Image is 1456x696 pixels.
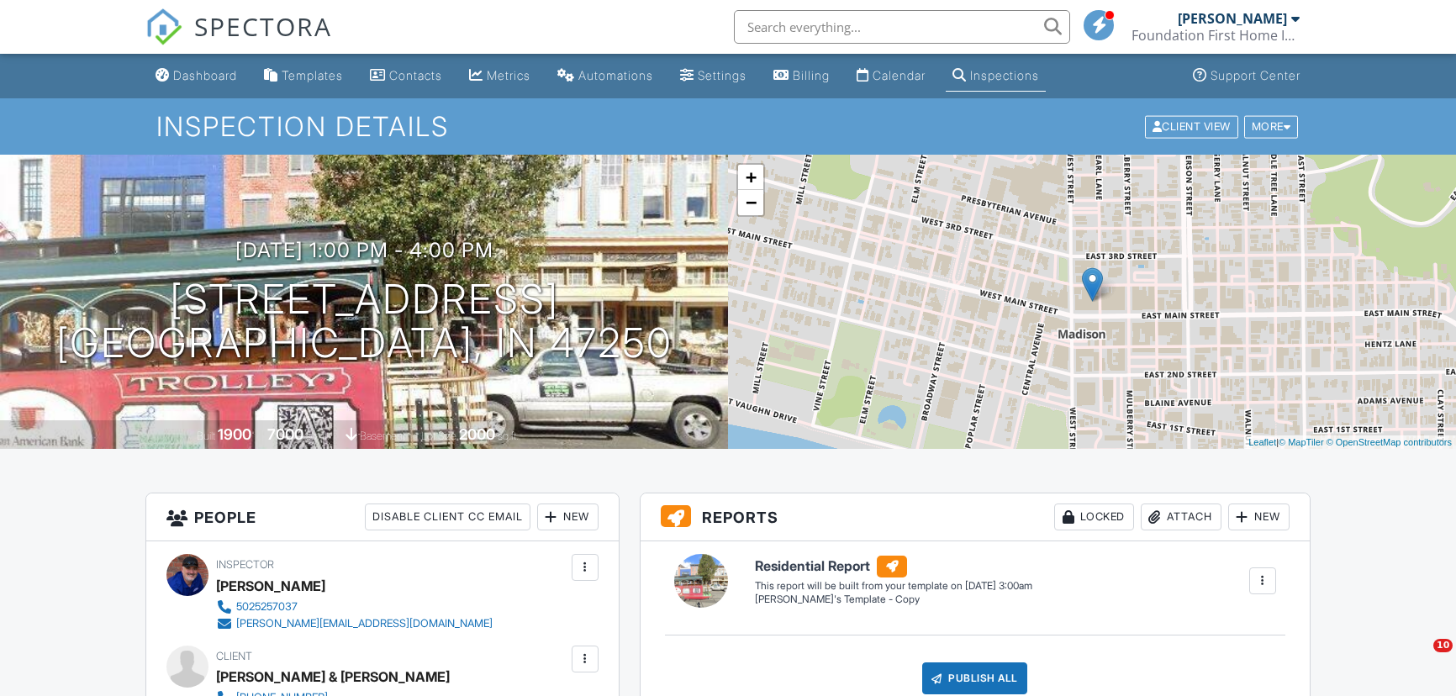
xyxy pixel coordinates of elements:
span: sq. ft. [306,430,330,442]
span: SPECTORA [194,8,332,44]
div: 2000 [459,425,495,443]
div: [PERSON_NAME]'s Template - Copy [755,593,1032,607]
h3: People [146,493,618,541]
div: [PERSON_NAME][EMAIL_ADDRESS][DOMAIN_NAME] [236,617,493,630]
span: Client [216,650,252,662]
a: © MapTiler [1279,437,1324,447]
div: Attach [1141,504,1221,530]
div: Templates [282,68,343,82]
div: Inspections [970,68,1039,82]
a: 5025257037 [216,598,493,615]
a: Zoom out [738,190,763,215]
a: Settings [673,61,753,92]
div: Foundation First Home Inspections [1132,27,1300,44]
a: Templates [257,61,350,92]
span: basement [360,430,405,442]
div: This report will be built from your template on [DATE] 3:00am [755,579,1032,593]
a: Leaflet [1248,437,1276,447]
div: Settings [698,68,746,82]
span: Built [197,430,215,442]
span: sq.ft. [498,430,519,442]
div: Locked [1054,504,1134,530]
div: Support Center [1211,68,1300,82]
a: Metrics [462,61,537,92]
h1: [STREET_ADDRESS] [GEOGRAPHIC_DATA], IN 47250 [56,277,673,366]
a: Automations (Basic) [551,61,660,92]
input: Search everything... [734,10,1070,44]
div: New [1228,504,1290,530]
h3: [DATE] 1:00 pm - 4:00 pm [235,239,493,261]
div: Calendar [873,68,926,82]
img: The Best Home Inspection Software - Spectora [145,8,182,45]
div: Publish All [922,662,1027,694]
h3: Reports [641,493,1310,541]
a: Billing [767,61,836,92]
a: Client View [1143,119,1242,132]
a: Zoom in [738,165,763,190]
span: 10 [1433,639,1453,652]
a: Support Center [1186,61,1307,92]
div: 1900 [218,425,251,443]
iframe: Intercom live chat [1399,639,1439,679]
div: Billing [793,68,830,82]
span: Inspector [216,558,274,571]
h1: Inspection Details [156,112,1300,141]
div: 5025257037 [236,600,298,614]
div: [PERSON_NAME] [216,573,325,598]
div: Disable Client CC Email [365,504,530,530]
div: More [1244,115,1299,138]
span: Lot Size [421,430,456,442]
a: Dashboard [149,61,244,92]
div: 7000 [267,425,303,443]
a: Contacts [363,61,449,92]
div: Contacts [389,68,442,82]
div: Client View [1145,115,1238,138]
div: Dashboard [173,68,237,82]
div: New [537,504,599,530]
div: | [1244,435,1456,450]
div: [PERSON_NAME] & [PERSON_NAME] [216,664,450,689]
a: Inspections [946,61,1046,92]
a: [PERSON_NAME][EMAIL_ADDRESS][DOMAIN_NAME] [216,615,493,632]
a: © OpenStreetMap contributors [1327,437,1452,447]
div: Metrics [487,68,530,82]
h6: Residential Report [755,556,1032,577]
a: SPECTORA [145,23,332,58]
div: Automations [578,68,653,82]
a: Calendar [850,61,932,92]
div: [PERSON_NAME] [1178,10,1287,27]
